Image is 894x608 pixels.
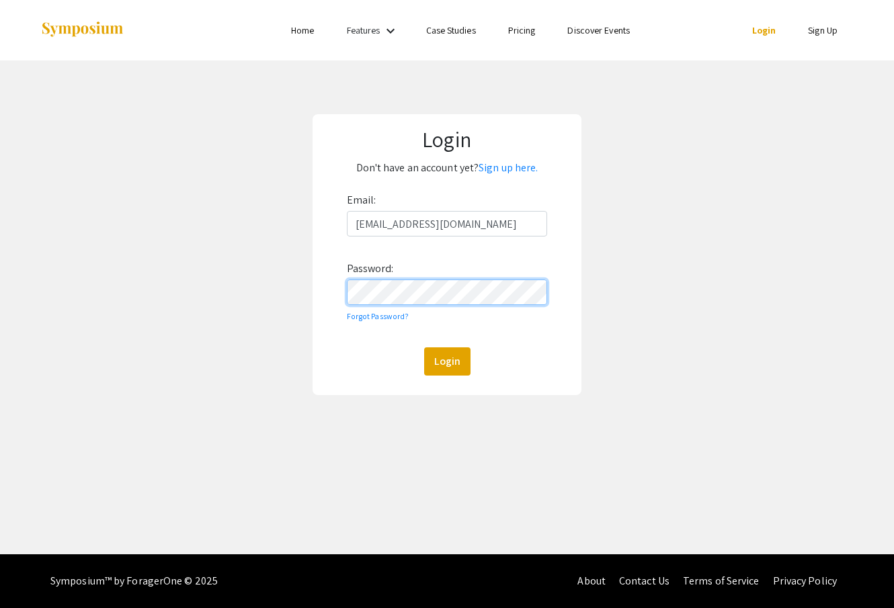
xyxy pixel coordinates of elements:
label: Email: [347,189,376,211]
a: Sign up here. [479,161,538,175]
a: Discover Events [567,24,630,36]
mat-icon: Expand Features list [382,23,399,39]
button: Login [424,347,471,376]
a: Features [347,24,380,36]
a: Login [752,24,776,36]
a: Pricing [508,24,536,36]
a: Contact Us [619,574,669,588]
a: Privacy Policy [773,574,837,588]
p: Don't have an account yet? [321,157,572,179]
label: Password: [347,258,394,279]
div: Symposium™ by ForagerOne © 2025 [50,554,218,608]
a: Home [291,24,314,36]
iframe: Chat [10,548,57,598]
h1: Login [321,126,572,152]
img: Symposium by ForagerOne [40,21,124,39]
a: Sign Up [808,24,838,36]
a: Case Studies [426,24,476,36]
a: Forgot Password? [347,311,409,321]
a: Terms of Service [683,574,760,588]
a: About [577,574,606,588]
